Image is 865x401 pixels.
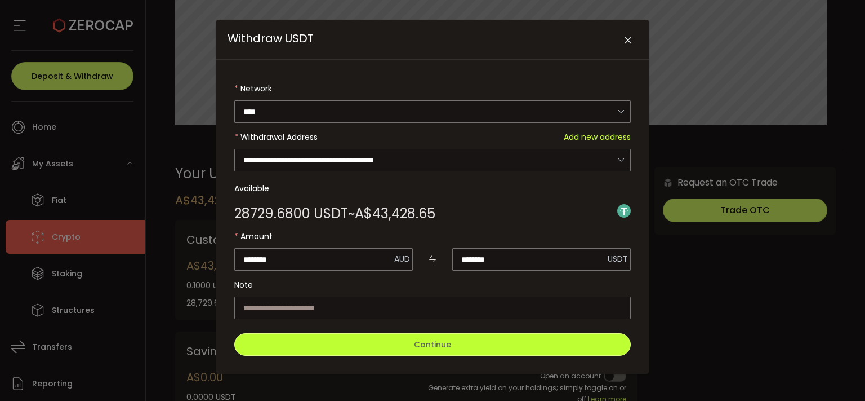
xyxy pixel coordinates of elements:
[809,347,865,401] iframe: Chat Widget
[394,253,410,265] span: AUD
[234,225,631,248] label: Amount
[228,30,314,46] span: Withdraw USDT
[608,253,628,265] span: USDT
[234,77,631,100] label: Network
[216,20,649,374] div: Withdraw USDT
[564,126,631,148] span: Add new address
[234,333,631,356] button: Continue
[355,207,435,221] span: A$43,428.65
[234,207,348,221] span: 28729.6800 USDT
[240,131,318,143] span: Withdrawal Address
[414,339,451,350] span: Continue
[234,177,631,200] label: Available
[234,207,435,221] div: ~
[234,274,631,296] label: Note
[618,31,637,51] button: Close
